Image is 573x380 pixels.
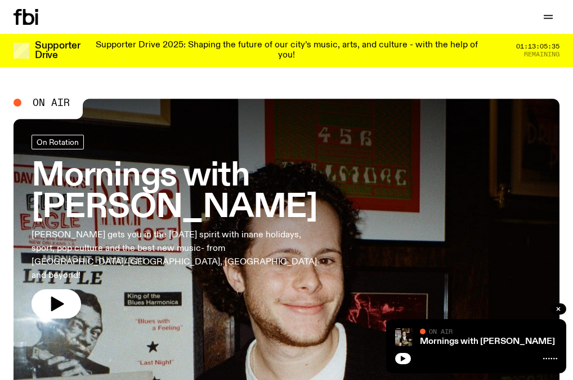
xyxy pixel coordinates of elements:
[33,98,70,108] span: On Air
[32,135,541,319] a: Mornings with [PERSON_NAME][PERSON_NAME] gets you in the [DATE] spirit with inane holidays, sport...
[420,337,555,346] a: Mornings with [PERSON_NAME]
[516,43,559,50] span: 01:13:05:35
[32,228,320,282] p: [PERSON_NAME] gets you in the [DATE] spirit with inane holidays, sport, pop culture and the best ...
[32,161,541,224] h3: Mornings with [PERSON_NAME]
[37,138,79,146] span: On Rotation
[35,41,80,60] h3: Supporter Drive
[95,41,478,60] p: Supporter Drive 2025: Shaping the future of our city’s music, arts, and culture - with the help o...
[524,51,559,58] span: Remaining
[395,328,413,346] img: Sam blankly stares at the camera, brightly lit by a camera flash wearing a hat collared shirt and...
[429,328,453,335] span: On Air
[32,135,84,149] a: On Rotation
